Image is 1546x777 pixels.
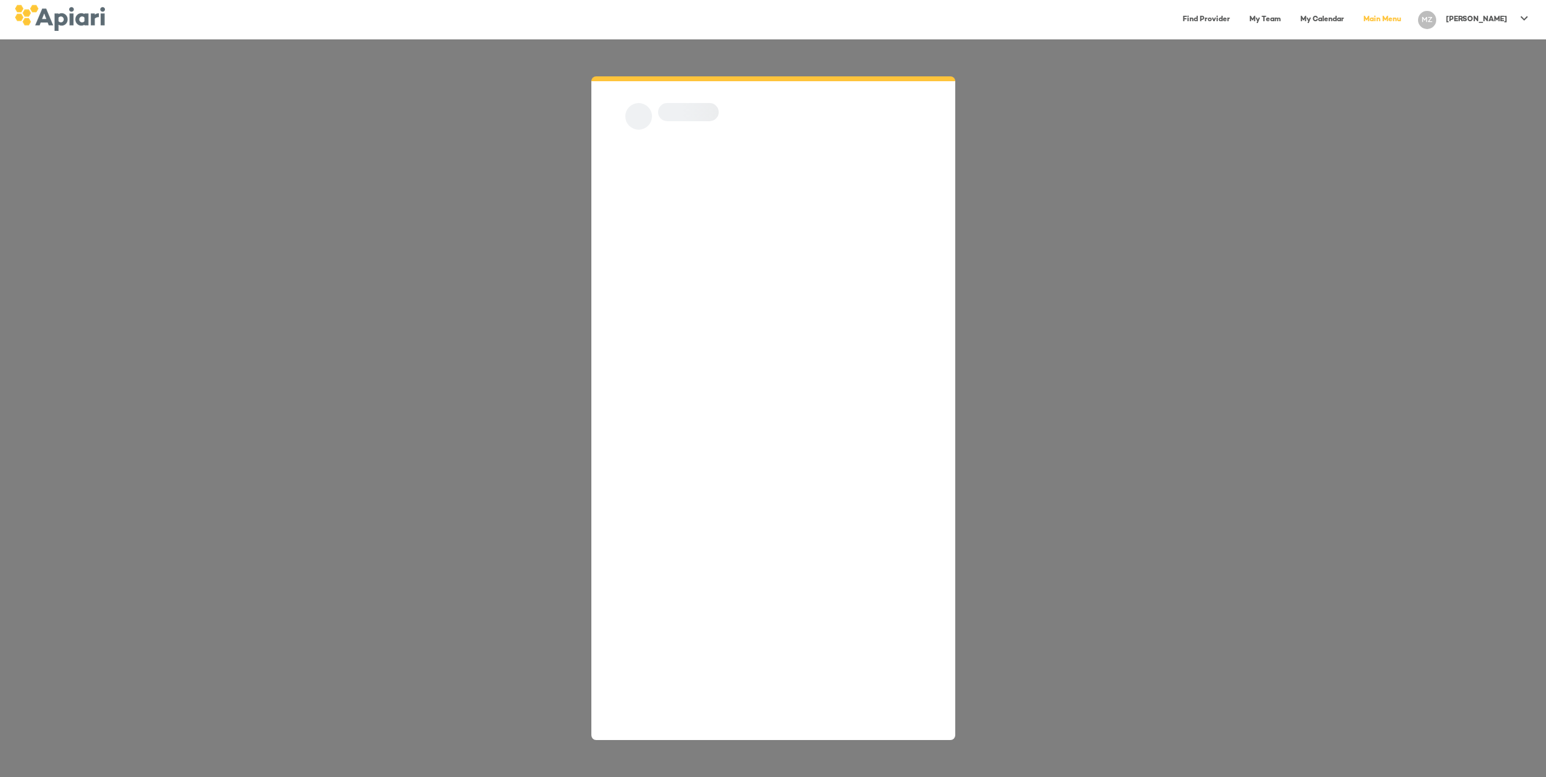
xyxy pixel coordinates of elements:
[1175,7,1237,32] a: Find Provider
[1293,7,1351,32] a: My Calendar
[1418,11,1436,29] div: MZ
[15,5,105,31] img: logo
[1242,7,1288,32] a: My Team
[1356,7,1408,32] a: Main Menu
[1446,15,1507,25] p: [PERSON_NAME]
